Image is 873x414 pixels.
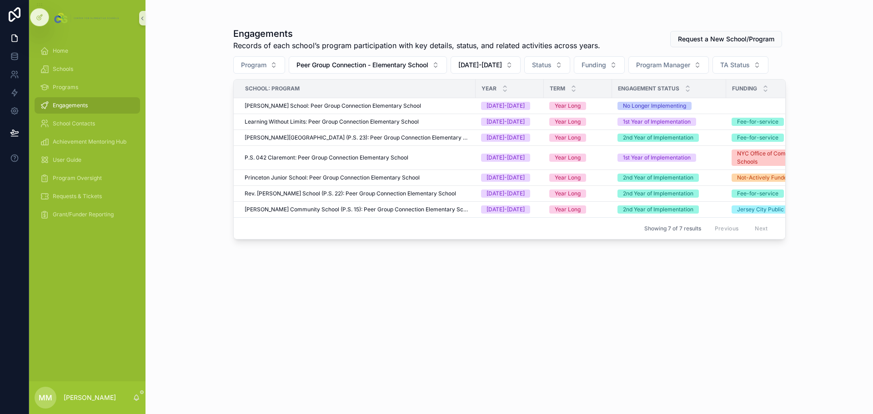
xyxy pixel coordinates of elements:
[737,134,778,142] div: Fee-for-service
[549,134,607,142] a: Year Long
[245,190,456,197] span: Rev. [PERSON_NAME] School (P.S. 22): Peer Group Connection Elementary School
[737,150,807,166] div: NYC Office of Community Schools
[289,56,447,74] button: Select Button
[617,134,721,142] a: 2nd Year of Implementation
[617,118,721,126] a: 1st Year of Implementation
[487,174,525,182] div: [DATE]-[DATE]
[617,174,721,182] a: 2nd Year of Implementation
[555,205,581,214] div: Year Long
[617,190,721,198] a: 2nd Year of Implementation
[233,40,600,51] span: Records of each school’s program participation with key details, status, and related activities a...
[623,190,693,198] div: 2nd Year of Implementation
[550,85,565,92] span: Term
[737,190,778,198] div: Fee-for-service
[737,174,790,182] div: Not-Actively Funded
[618,85,679,92] span: Engagement Status
[636,60,690,70] span: Program Manager
[549,205,607,214] a: Year Long
[29,36,145,234] div: scrollable content
[678,35,774,44] span: Request a New School/Program
[245,154,470,161] a: P.S. 042 Claremont: Peer Group Connection Elementary School
[617,205,721,214] a: 2nd Year of Implementation
[623,102,686,110] div: No Longer Implementing
[245,85,300,92] span: School: Program
[53,47,68,55] span: Home
[732,85,757,92] span: Funding
[35,206,140,223] a: Grant/Funder Reporting
[617,154,721,162] a: 1st Year of Implementation
[555,134,581,142] div: Year Long
[617,102,721,110] a: No Longer Implementing
[582,60,606,70] span: Funding
[555,174,581,182] div: Year Long
[451,56,521,74] button: Select Button
[481,118,538,126] a: [DATE]-[DATE]
[53,84,78,91] span: Programs
[245,134,470,141] a: [PERSON_NAME][GEOGRAPHIC_DATA] (P.S. 23): Peer Group Connection Elementary School
[623,118,691,126] div: 1st Year of Implementation
[628,56,709,74] button: Select Button
[53,211,114,218] span: Grant/Funder Reporting
[35,115,140,132] a: School Contacts
[549,102,607,110] a: Year Long
[532,60,552,70] span: Status
[481,134,538,142] a: [DATE]-[DATE]
[481,174,538,182] a: [DATE]-[DATE]
[233,27,600,40] h1: Engagements
[245,174,420,181] span: Princeton Junior School: Peer Group Connection Elementary School
[245,154,408,161] span: P.S. 042 Claremont: Peer Group Connection Elementary School
[549,174,607,182] a: Year Long
[732,150,812,166] a: NYC Office of Community Schools
[574,56,625,74] button: Select Button
[481,190,538,198] a: [DATE]-[DATE]
[35,79,140,95] a: Programs
[670,31,782,47] button: Request a New School/Program
[712,56,768,74] button: Select Button
[555,102,581,110] div: Year Long
[549,154,607,162] a: Year Long
[245,118,419,125] span: Learning Without Limits: Peer Group Connection Elementary School
[245,174,470,181] a: Princeton Junior School: Peer Group Connection Elementary School
[35,97,140,114] a: Engagements
[644,225,701,232] span: Showing 7 of 7 results
[732,174,812,182] a: Not-Actively Funded
[555,190,581,198] div: Year Long
[53,120,95,127] span: School Contacts
[35,152,140,168] a: User Guide
[732,118,812,126] a: Fee-for-service
[233,56,285,74] button: Select Button
[623,154,691,162] div: 1st Year of Implementation
[241,60,266,70] span: Program
[245,206,470,213] a: [PERSON_NAME] Community School (P.S. 15): Peer Group Connection Elementary School
[64,393,116,402] p: [PERSON_NAME]
[53,156,81,164] span: User Guide
[623,205,693,214] div: 2nd Year of Implementation
[35,134,140,150] a: Achievement Mentoring Hub
[481,154,538,162] a: [DATE]-[DATE]
[35,188,140,205] a: Requests & Tickets
[623,174,693,182] div: 2nd Year of Implementation
[53,193,102,200] span: Requests & Tickets
[487,205,525,214] div: [DATE]-[DATE]
[555,154,581,162] div: Year Long
[487,134,525,142] div: [DATE]-[DATE]
[487,118,525,126] div: [DATE]-[DATE]
[39,392,52,403] span: MM
[623,134,693,142] div: 2nd Year of Implementation
[487,190,525,198] div: [DATE]-[DATE]
[245,118,470,125] a: Learning Without Limits: Peer Group Connection Elementary School
[245,102,470,110] a: [PERSON_NAME] School: Peer Group Connection Elementary School
[737,205,806,214] div: Jersey City Public Schools
[53,175,102,182] span: Program Oversight
[245,102,421,110] span: [PERSON_NAME] School: Peer Group Connection Elementary School
[52,11,122,25] img: App logo
[458,60,502,70] span: [DATE]-[DATE]
[35,61,140,77] a: Schools
[53,102,88,109] span: Engagements
[53,65,73,73] span: Schools
[549,190,607,198] a: Year Long
[482,85,497,92] span: Year
[35,170,140,186] a: Program Oversight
